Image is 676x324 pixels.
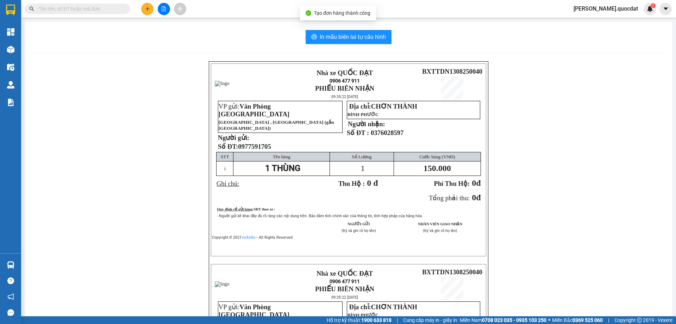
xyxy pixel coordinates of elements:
span: search [29,6,34,11]
span: 0376028597 [371,129,403,136]
span: VP gửi: [219,303,289,318]
span: : [252,207,275,211]
span: ⚪️ [548,319,550,322]
span: | [397,316,398,324]
span: (Ký và ghi rõ họ tên) [423,228,457,233]
span: đ [476,193,481,202]
span: Cung cấp máy in - giấy in: [403,316,458,324]
strong: Nhà xe QUỐC ĐẠT [54,6,73,29]
span: message [7,309,14,316]
strong: 0708 023 035 - 0935 103 250 [482,317,546,323]
button: caret-down [659,3,672,15]
strong: Số ĐT : [347,129,369,136]
span: 150.000 [424,164,451,173]
span: [PERSON_NAME].quocdat [568,4,644,13]
span: 0977591705 [238,143,271,150]
span: Cước hàng (VNĐ) [419,154,455,159]
strong: 0369 525 060 [572,317,603,323]
span: Địa chỉ: [349,103,417,110]
button: aim [174,3,186,15]
span: 09:35:22 [DATE] [331,94,358,99]
span: 0 [472,193,476,202]
span: CHƠN THÀNH [371,303,417,311]
span: 0906 477 911 [330,78,360,84]
span: Văn Phòng [GEOGRAPHIC_DATA] [219,303,289,318]
span: [GEOGRAPHIC_DATA] , [GEOGRAPHIC_DATA] (gần [GEOGRAPHIC_DATA]) [219,120,334,131]
span: BÌNH PHƯỚC [348,312,379,318]
span: check-circle [306,10,311,16]
span: Copyright © 2021 – All Rights Reserved [212,235,293,240]
span: VP gửi: [219,103,289,118]
span: Miền Nam [460,316,546,324]
strong: 1900 633 818 [361,317,392,323]
span: Văn Phòng [GEOGRAPHIC_DATA] [219,103,289,118]
input: Tìm tên, số ĐT hoặc mã đơn [39,5,122,13]
span: - Người gửi kê khai đầy đủ rõ ràng các nội dung trên. Bảo đảm tính chính xác của thông tin, tính ... [217,214,423,218]
strong: Người gửi: [218,134,249,141]
img: warehouse-icon [7,261,14,269]
span: BÌNH PHƯỚC [348,112,379,117]
span: Hỗ trợ kỹ thuật: [327,316,392,324]
strong: NGƯỜI GỬI [348,222,370,226]
img: warehouse-icon [7,81,14,88]
span: 0906 477 911 [53,31,74,44]
img: logo [215,81,229,86]
img: logo-vxr [6,5,15,15]
img: warehouse-icon [7,63,14,71]
sup: 1 [651,3,656,8]
strong: NHÂN VIÊN GIAO NHẬN [418,222,462,226]
strong: Số ĐT: [218,143,271,150]
span: Tổng phải thu: [429,194,470,202]
span: (Ký và ghi rõ họ tên) [342,228,376,233]
span: 0 đ [367,178,378,188]
span: 1 [224,166,226,171]
span: Quy định về gửi hàng [217,207,252,211]
strong: PHIẾU BIÊN NHẬN [53,45,74,68]
span: plus [145,6,150,11]
img: logo [3,30,52,55]
img: dashboard-icon [7,28,14,36]
span: caret-down [663,6,669,12]
span: Tạo đơn hàng thành công [314,10,370,16]
span: CHƠN THÀNH [371,103,417,110]
strong: Người nhận: [348,120,385,128]
span: copyright [637,318,642,323]
span: | [608,316,609,324]
span: aim [177,6,182,11]
button: plus [141,3,154,15]
span: In mẫu biên lai tự cấu hình [320,32,386,41]
strong: PHIẾU BIÊN NHẬN [315,285,374,293]
strong: SĐT theo xe : [254,207,275,211]
img: warehouse-icon [7,46,14,53]
span: 0906 477 911 [330,279,360,284]
button: printerIn mẫu biên lai tự cấu hình [306,30,392,44]
span: BXTTDN1308250040 [422,68,482,75]
span: Miền Bắc [552,316,603,324]
span: notification [7,293,14,300]
span: Ghi chú: [217,180,239,187]
strong: Nhà xe QUỐC ĐẠT [317,270,373,277]
span: Địa chỉ: [349,303,417,311]
span: Phí Thu Hộ: [434,180,470,187]
span: 09:35:22 [DATE] [331,295,358,300]
strong: đ [434,178,481,188]
span: Thu Hộ : [338,180,365,187]
strong: Nhà xe QUỐC ĐẠT [317,69,373,77]
span: STT [221,154,229,159]
span: 0 [472,178,476,188]
img: solution-icon [7,99,14,106]
span: 1 THÙNG [265,163,300,173]
img: logo [215,281,229,287]
img: icon-new-feature [647,6,653,12]
span: 1 [652,3,654,8]
span: Tên hàng [273,154,290,159]
a: VeXeRe [242,235,255,240]
span: file-add [161,6,166,11]
button: file-add [158,3,170,15]
span: BXTTDN1308250040 [422,268,482,276]
span: BXTTDN1308250040 [75,47,135,55]
span: Số Lượng [352,154,371,159]
span: printer [311,34,317,41]
span: question-circle [7,277,14,284]
span: 1 [361,164,365,173]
